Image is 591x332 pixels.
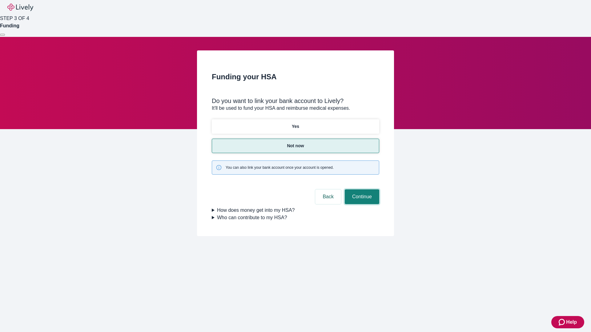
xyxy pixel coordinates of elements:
p: It'll be used to fund your HSA and reimburse medical expenses. [212,105,379,112]
button: Back [315,189,341,204]
span: You can also link your bank account once your account is opened. [226,165,334,170]
button: Continue [345,189,379,204]
summary: Who can contribute to my HSA? [212,214,379,221]
p: Not now [287,143,304,149]
button: Yes [212,119,379,134]
svg: Zendesk support icon [559,318,566,326]
span: Help [566,318,577,326]
button: Zendesk support iconHelp [551,316,584,328]
img: Lively [7,4,33,11]
p: Yes [292,123,299,130]
button: Not now [212,139,379,153]
div: Do you want to link your bank account to Lively? [212,97,379,105]
summary: How does money get into my HSA? [212,207,379,214]
h2: Funding your HSA [212,71,379,82]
